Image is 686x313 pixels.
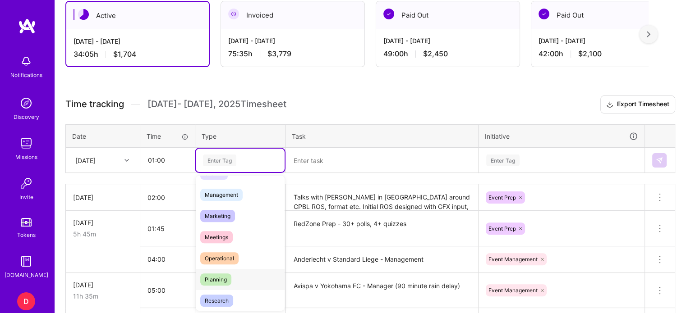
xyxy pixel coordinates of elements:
[66,124,140,148] th: Date
[141,148,194,172] input: HH:MM
[228,36,357,45] div: [DATE] - [DATE]
[14,112,39,122] div: Discovery
[267,49,291,59] span: $3,779
[195,124,285,148] th: Type
[124,158,129,163] i: icon Chevron
[17,292,35,310] div: D
[74,50,202,59] div: 34:05 h
[539,9,549,19] img: Paid Out
[228,49,357,59] div: 75:35 h
[15,292,37,310] a: D
[485,131,638,141] div: Initiative
[66,2,209,29] div: Active
[423,49,448,59] span: $2,450
[17,174,35,192] img: Invite
[147,132,189,141] div: Time
[383,36,512,45] div: [DATE] - [DATE]
[228,9,239,19] img: Invoiced
[73,193,133,202] div: [DATE]
[200,295,233,307] span: Research
[656,157,663,164] img: Submit
[383,9,394,19] img: Paid Out
[21,218,32,227] img: tokens
[203,153,236,167] div: Enter Tag
[600,95,675,113] button: Export Timesheet
[578,49,602,59] span: $2,100
[486,153,520,167] div: Enter Tag
[113,50,136,59] span: $1,704
[376,1,520,29] div: Paid Out
[606,100,613,109] i: icon Download
[286,247,477,272] textarea: Anderlecht v Standard Liege - Management
[539,36,668,45] div: [DATE] - [DATE]
[286,274,477,308] textarea: Avispa v Yokohama FC - Manager (90 minute rain delay)
[531,1,675,29] div: Paid Out
[78,9,89,20] img: Active
[286,212,477,245] textarea: RedZone Prep - 30+ polls, 4+ quizzes
[200,273,231,286] span: Planning
[140,217,195,240] input: HH:MM
[285,124,479,148] th: Task
[140,186,195,209] input: HH:MM
[17,230,36,240] div: Tokens
[200,231,233,243] span: Meetings
[286,185,477,210] textarea: Talks with [PERSON_NAME] in [GEOGRAPHIC_DATA] around CPBL ROS, format etc. Initial ROS designed w...
[539,49,668,59] div: 42:00 h
[140,247,195,271] input: HH:MM
[65,99,124,110] span: Time tracking
[73,229,133,239] div: 5h 45m
[200,210,235,222] span: Marketing
[17,52,35,70] img: bell
[73,291,133,301] div: 11h 35m
[647,31,650,37] img: right
[75,155,96,165] div: [DATE]
[200,252,239,264] span: Operational
[73,218,133,227] div: [DATE]
[10,70,42,80] div: Notifications
[140,278,195,302] input: HH:MM
[383,49,512,59] div: 49:00 h
[17,252,35,270] img: guide book
[488,287,538,294] span: Event Management
[15,152,37,162] div: Missions
[488,256,538,263] span: Event Management
[73,280,133,290] div: [DATE]
[17,134,35,152] img: teamwork
[19,192,33,202] div: Invite
[147,99,286,110] span: [DATE] - [DATE] , 2025 Timesheet
[488,225,516,232] span: Event Prep
[200,189,243,201] span: Management
[5,270,48,280] div: [DOMAIN_NAME]
[18,18,36,34] img: logo
[488,194,516,201] span: Event Prep
[221,1,364,29] div: Invoiced
[17,94,35,112] img: discovery
[74,36,202,46] div: [DATE] - [DATE]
